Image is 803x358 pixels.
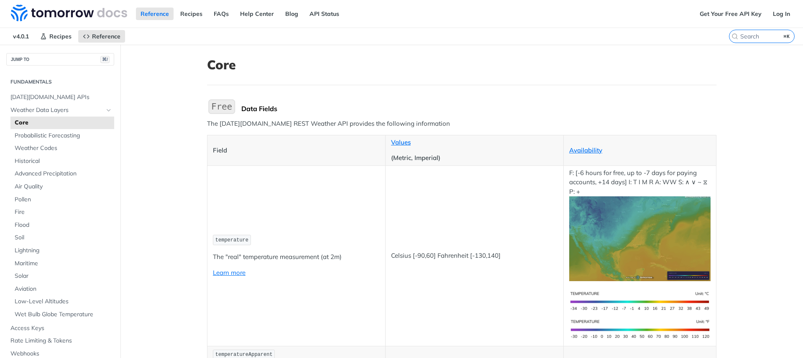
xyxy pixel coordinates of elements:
[10,180,114,193] a: Air Quality
[10,231,114,244] a: Soil
[36,30,76,43] a: Recipes
[176,8,207,20] a: Recipes
[6,104,114,117] a: Weather Data LayersHide subpages for Weather Data Layers
[15,259,112,268] span: Maritime
[10,295,114,308] a: Low-Level Altitudes
[782,32,792,41] kbd: ⌘K
[213,252,380,262] p: The "real" temperature measurement (at 2m)
[15,246,112,255] span: Lightning
[281,8,303,20] a: Blog
[215,352,273,358] span: temperatureApparent
[207,57,716,72] h1: Core
[731,33,738,40] svg: Search
[695,8,766,20] a: Get Your Free API Key
[15,157,112,165] span: Historical
[8,30,33,43] span: v4.0.1
[213,269,246,277] a: Learn more
[11,5,127,21] img: Tomorrow.io Weather API Docs
[6,53,114,66] button: JUMP TO⌘/
[10,168,114,180] a: Advanced Precipitation
[209,8,233,20] a: FAQs
[10,129,114,142] a: Probabilistic Forecasting
[10,270,114,282] a: Solar
[10,117,114,129] a: Core
[10,283,114,295] a: Aviation
[10,219,114,231] a: Flood
[10,244,114,257] a: Lightning
[6,335,114,347] a: Rate Limiting & Tokens
[15,234,112,242] span: Soil
[207,119,716,129] p: The [DATE][DOMAIN_NAME] REST Weather API provides the following information
[569,146,602,154] a: Availability
[15,132,112,140] span: Probabilistic Forecasting
[15,170,112,178] span: Advanced Precipitation
[235,8,279,20] a: Help Center
[215,237,248,243] span: temperature
[10,142,114,155] a: Weather Codes
[15,272,112,280] span: Solar
[10,206,114,218] a: Fire
[10,106,103,114] span: Weather Data Layers
[15,144,112,152] span: Weather Codes
[10,337,112,345] span: Rate Limiting & Tokens
[241,104,716,113] div: Data Fields
[78,30,125,43] a: Reference
[10,350,112,358] span: Webhooks
[10,308,114,321] a: Wet Bulb Globe Temperature
[15,208,112,216] span: Fire
[136,8,174,20] a: Reference
[6,322,114,335] a: Access Keys
[6,78,114,86] h2: Fundamentals
[100,56,110,63] span: ⌘/
[49,33,72,40] span: Recipes
[10,93,112,102] span: [DATE][DOMAIN_NAME] APIs
[569,325,711,333] span: Expand image
[6,91,114,104] a: [DATE][DOMAIN_NAME] APIs
[569,234,711,242] span: Expand image
[391,251,558,261] p: Celsius [-90,60] Fahrenheit [-130,140]
[15,196,112,204] span: Pollen
[15,310,112,319] span: Wet Bulb Globe Temperature
[15,221,112,229] span: Flood
[15,285,112,293] span: Aviation
[213,146,380,155] p: Field
[92,33,120,40] span: Reference
[10,155,114,168] a: Historical
[391,138,411,146] a: Values
[768,8,795,20] a: Log In
[15,297,112,306] span: Low-Level Altitudes
[10,257,114,270] a: Maritime
[15,183,112,191] span: Air Quality
[15,119,112,127] span: Core
[10,193,114,206] a: Pollen
[391,153,558,163] p: (Metric, Imperial)
[10,324,112,333] span: Access Keys
[305,8,344,20] a: API Status
[105,107,112,114] button: Hide subpages for Weather Data Layers
[569,297,711,305] span: Expand image
[569,168,711,281] p: F: [-6 hours for free, up to -7 days for paying accounts, +14 days] I: T I M R A: WW S: ∧ ∨ ~ ⧖ P: +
